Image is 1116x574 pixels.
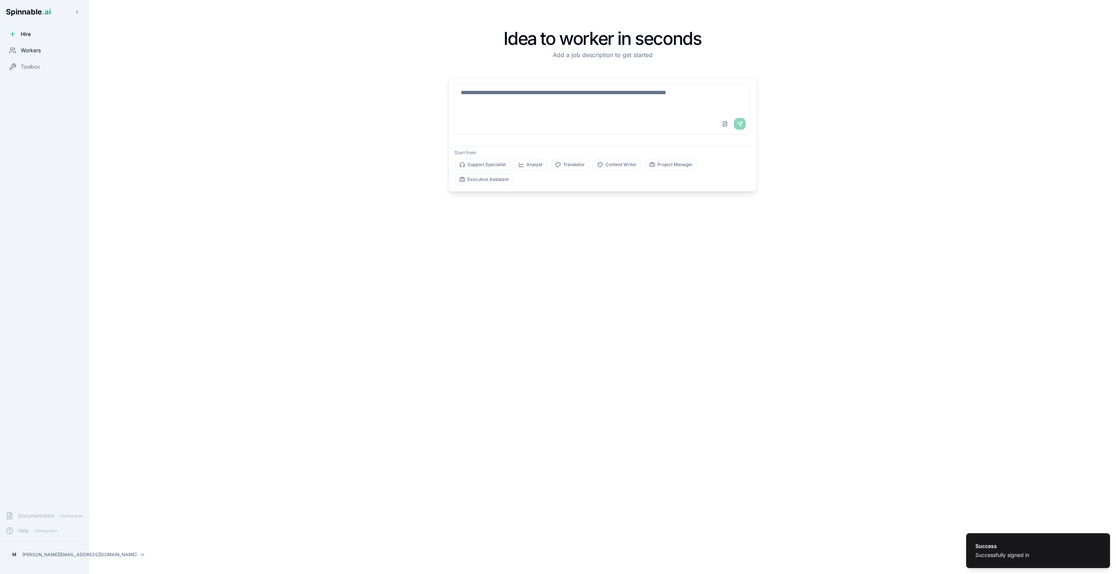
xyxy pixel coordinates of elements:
span: Coming Soon [58,512,85,519]
span: Help [18,527,29,534]
span: Coming Soon [32,527,60,534]
button: Project Manager [644,159,697,171]
span: Toolbox [21,63,40,70]
p: [PERSON_NAME][EMAIL_ADDRESS][DOMAIN_NAME] [22,552,137,558]
h1: Idea to worker in seconds [448,30,757,47]
button: Support Specialist [454,159,511,171]
span: Hire [21,30,31,38]
div: Success [975,542,1029,550]
span: M [12,552,16,558]
button: Translator [550,159,590,171]
div: Successfully signed in [975,551,1029,559]
span: Documentation [18,512,55,519]
p: Start from: [454,150,751,156]
span: Workers [21,47,41,54]
p: Add a job description to get started [448,50,757,59]
button: M[PERSON_NAME][EMAIL_ADDRESS][DOMAIN_NAME] [6,547,83,562]
span: Spinnable [6,7,51,16]
button: Executive Assistant [454,174,513,185]
button: Content Writer [593,159,641,171]
span: .ai [42,7,51,16]
button: Analyst [513,159,547,171]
